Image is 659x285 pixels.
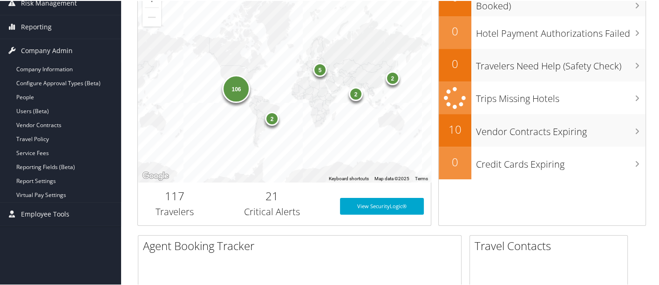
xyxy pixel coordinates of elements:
[145,187,204,203] h2: 117
[475,237,627,253] h2: Travel Contacts
[140,169,171,181] img: Google
[439,146,645,178] a: 0Credit Cards Expiring
[143,237,461,253] h2: Agent Booking Tracker
[476,21,645,39] h3: Hotel Payment Authorizations Failed
[143,7,161,26] button: Zoom out
[476,152,645,170] h3: Credit Cards Expiring
[329,175,369,181] button: Keyboard shortcuts
[439,113,645,146] a: 10Vendor Contracts Expiring
[439,81,645,114] a: Trips Missing Hotels
[386,70,400,84] div: 2
[140,169,171,181] a: Open this area in Google Maps (opens a new window)
[439,121,471,136] h2: 10
[145,204,204,217] h3: Travelers
[439,55,471,71] h2: 0
[415,175,428,180] a: Terms (opens in new tab)
[218,187,326,203] h2: 21
[439,153,471,169] h2: 0
[476,87,645,104] h3: Trips Missing Hotels
[21,14,52,38] span: Reporting
[21,202,69,225] span: Employee Tools
[374,175,409,180] span: Map data ©2025
[313,62,327,76] div: 5
[439,22,471,38] h2: 0
[476,120,645,137] h3: Vendor Contracts Expiring
[218,204,326,217] h3: Critical Alerts
[439,15,645,48] a: 0Hotel Payment Authorizations Failed
[223,74,251,102] div: 106
[21,38,73,61] span: Company Admin
[349,86,363,100] div: 2
[265,111,279,125] div: 2
[476,54,645,72] h3: Travelers Need Help (Safety Check)
[439,48,645,81] a: 0Travelers Need Help (Safety Check)
[340,197,424,214] a: View SecurityLogic®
